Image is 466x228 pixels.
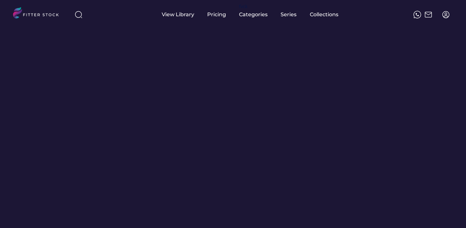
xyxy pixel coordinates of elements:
div: View Library [162,11,194,18]
img: search-normal%203.svg [75,11,82,19]
div: Categories [239,11,268,18]
img: LOGO.svg [13,7,64,20]
img: Frame%2051.svg [424,11,432,19]
div: Collections [310,11,338,18]
img: profile-circle.svg [442,11,450,19]
div: fvck [239,3,247,10]
img: meteor-icons_whatsapp%20%281%29.svg [413,11,421,19]
div: Series [281,11,297,18]
div: Pricing [207,11,226,18]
